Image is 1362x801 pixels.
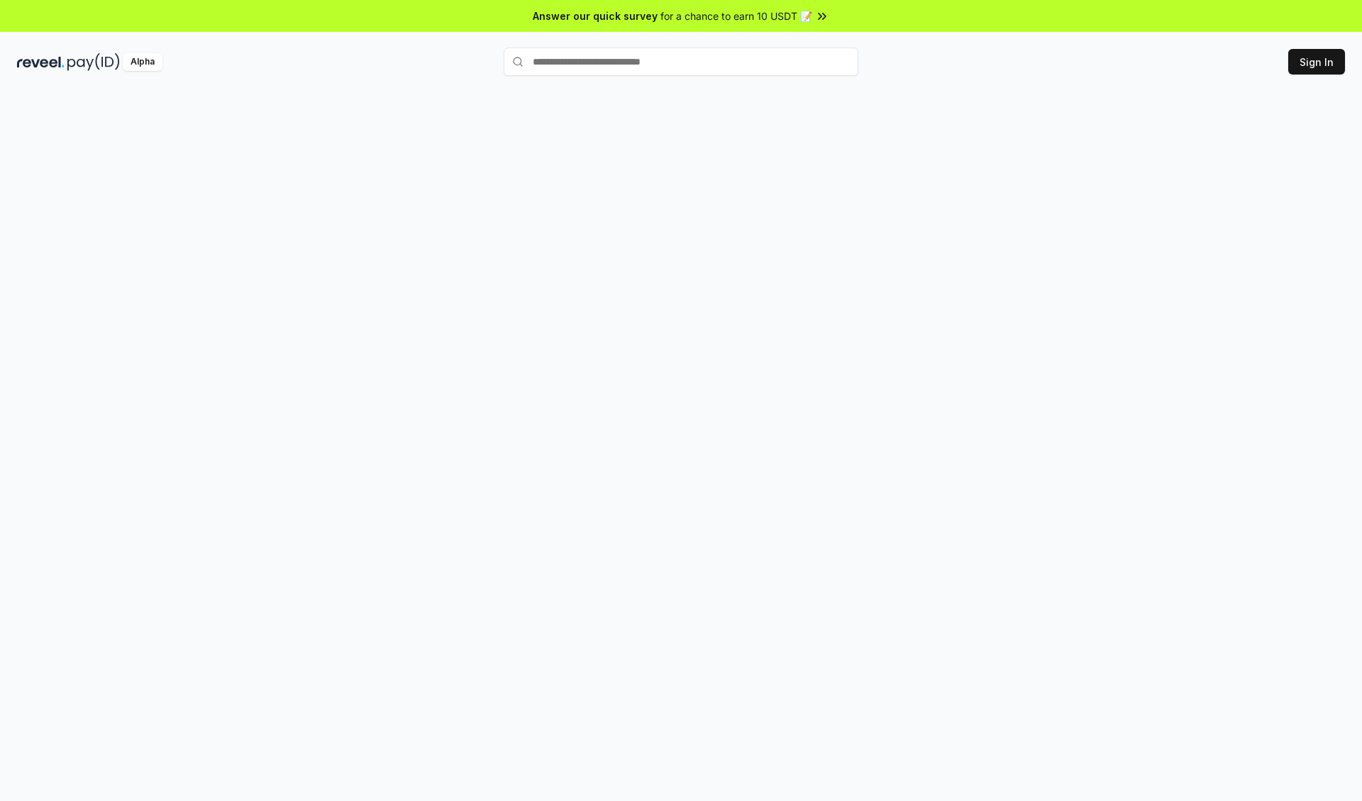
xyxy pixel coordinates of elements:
button: Sign In [1288,49,1345,74]
span: Answer our quick survey [533,9,658,23]
span: for a chance to earn 10 USDT 📝 [660,9,812,23]
div: Alpha [123,53,162,71]
img: reveel_dark [17,53,65,71]
img: pay_id [67,53,120,71]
